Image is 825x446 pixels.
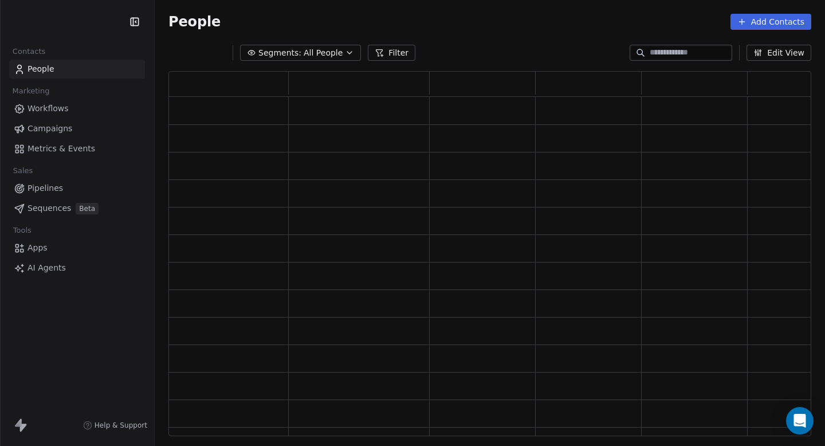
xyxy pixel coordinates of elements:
span: All People [304,47,343,59]
span: Workflows [27,103,69,115]
a: People [9,60,145,79]
span: People [168,13,221,30]
span: Contacts [7,43,50,60]
a: Campaigns [9,119,145,138]
span: Sequences [27,202,71,214]
span: Apps [27,242,48,254]
span: Segments: [258,47,301,59]
span: Metrics & Events [27,143,95,155]
span: Marketing [7,83,54,100]
div: Open Intercom Messenger [786,407,814,435]
a: Metrics & Events [9,139,145,158]
button: Add Contacts [730,14,811,30]
button: Filter [368,45,415,61]
span: Campaigns [27,123,72,135]
span: Sales [8,162,38,179]
a: Workflows [9,99,145,118]
span: Pipelines [27,182,63,194]
span: Beta [76,203,99,214]
span: Tools [8,222,36,239]
span: People [27,63,54,75]
a: Help & Support [83,421,147,430]
span: AI Agents [27,262,66,274]
a: AI Agents [9,259,145,277]
span: Help & Support [95,421,147,430]
a: Apps [9,238,145,257]
button: Edit View [747,45,811,61]
a: SequencesBeta [9,199,145,218]
a: Pipelines [9,179,145,198]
